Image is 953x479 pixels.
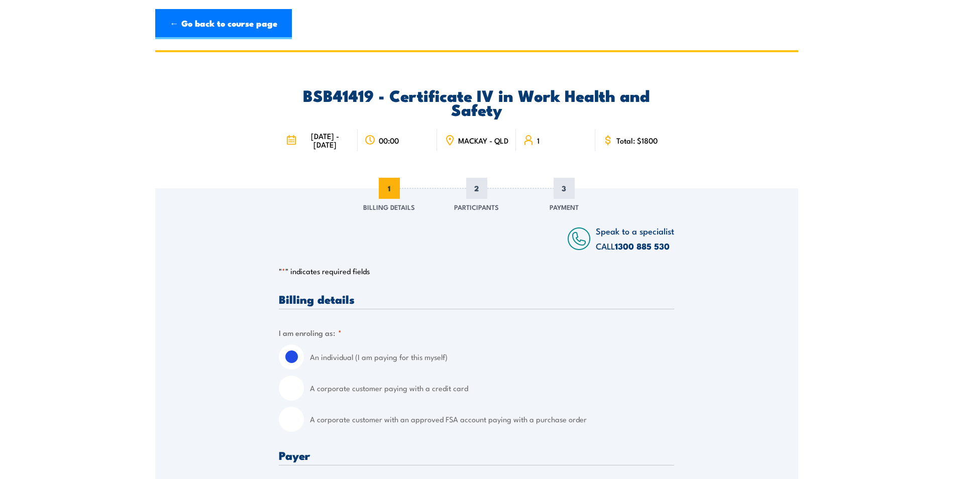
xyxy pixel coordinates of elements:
h3: Payer [279,449,674,461]
label: A corporate customer paying with a credit card [310,376,674,401]
span: MACKAY - QLD [458,136,508,145]
span: [DATE] - [DATE] [299,132,351,149]
span: 00:00 [379,136,399,145]
h2: BSB41419 - Certificate IV in Work Health and Safety [279,88,674,116]
span: Speak to a specialist CALL [596,224,674,252]
span: 3 [554,178,575,199]
label: A corporate customer with an approved FSA account paying with a purchase order [310,407,674,432]
span: 1 [537,136,540,145]
a: 1300 885 530 [615,240,670,253]
span: Participants [454,202,499,212]
span: 2 [466,178,487,199]
p: " " indicates required fields [279,266,674,276]
span: Payment [550,202,579,212]
h3: Billing details [279,293,674,305]
label: An individual (I am paying for this myself) [310,344,674,370]
span: Total: $1800 [616,136,658,145]
legend: I am enroling as: [279,327,342,338]
span: Billing Details [363,202,415,212]
span: 1 [379,178,400,199]
a: ← Go back to course page [155,9,292,39]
